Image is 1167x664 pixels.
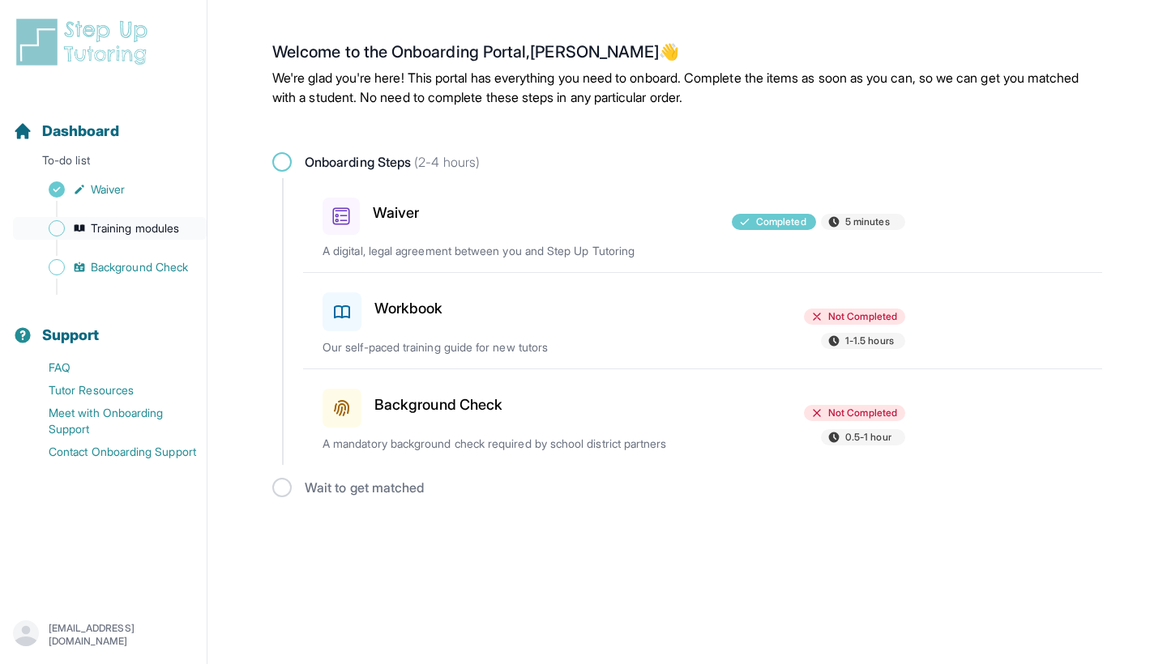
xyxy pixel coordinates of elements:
[13,120,119,143] a: Dashboard
[6,94,200,149] button: Dashboard
[6,152,200,175] p: To-do list
[91,220,179,236] span: Training modules
[13,256,207,279] a: Background Check
[13,16,157,68] img: logo
[272,42,1102,68] h2: Welcome to the Onboarding Portal, [PERSON_NAME] 👋
[303,178,1102,272] a: WaiverCompleted5 minutesA digital, legal agreement between you and Step Up Tutoring
[373,202,419,224] h3: Waiver
[303,369,1102,465] a: Background CheckNot Completed0.5-1 hourA mandatory background check required by school district p...
[91,259,188,275] span: Background Check
[828,310,897,323] span: Not Completed
[272,68,1102,107] p: We're glad you're here! This portal has everything you need to onboard. Complete the items as soo...
[845,334,894,347] span: 1-1.5 hours
[411,154,480,170] span: (2-4 hours)
[13,178,207,201] a: Waiver
[305,152,480,172] span: Onboarding Steps
[49,622,194,648] p: [EMAIL_ADDRESS][DOMAIN_NAME]
[13,620,194,649] button: [EMAIL_ADDRESS][DOMAIN_NAME]
[845,215,890,228] span: 5 minutes
[374,297,443,320] h3: Workbook
[374,394,502,416] h3: Background Check
[323,339,702,355] p: Our self-paced training guide for new tutors
[303,273,1102,368] a: WorkbookNot Completed1-1.5 hoursOur self-paced training guide for new tutors
[91,181,125,198] span: Waiver
[845,431,891,444] span: 0.5-1 hour
[6,298,200,353] button: Support
[323,436,702,452] p: A mandatory background check required by school district partners
[42,324,100,347] span: Support
[13,441,207,463] a: Contact Onboarding Support
[828,406,897,419] span: Not Completed
[323,243,702,259] p: A digital, legal agreement between you and Step Up Tutoring
[13,356,207,379] a: FAQ
[13,217,207,240] a: Training modules
[13,402,207,441] a: Meet with Onboarding Support
[42,120,119,143] span: Dashboard
[756,215,806,228] span: Completed
[13,379,207,402] a: Tutor Resources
